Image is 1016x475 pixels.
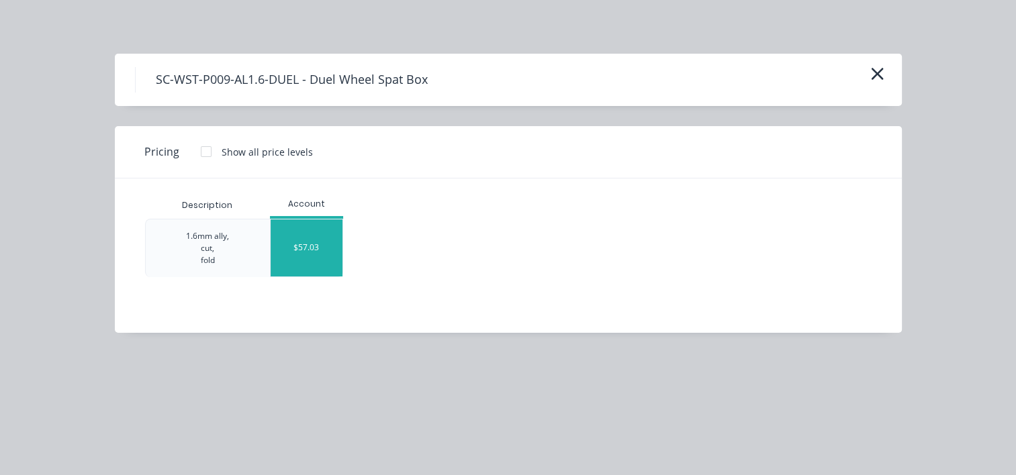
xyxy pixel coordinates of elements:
div: 1.6mm ally, cut, fold [186,230,229,266]
h4: SC-WST-P009-AL1.6-DUEL - Duel Wheel Spat Box [135,67,448,93]
div: $57.03 [271,219,342,276]
span: Pricing [144,144,179,160]
div: Description [171,189,243,222]
div: Show all price levels [222,145,313,159]
div: Account [270,198,343,210]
